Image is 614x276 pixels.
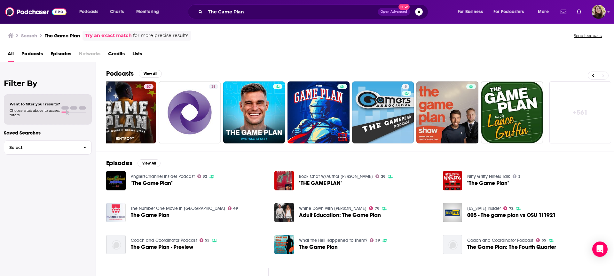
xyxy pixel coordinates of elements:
[233,207,238,210] span: 49
[75,7,106,17] button: open menu
[4,79,92,88] h2: Filter By
[467,244,556,250] a: The Game Plan: The Fourth Quarter
[5,6,67,18] img: Podchaser - Follow, Share and Rate Podcasts
[132,7,167,17] button: open menu
[106,171,126,190] img: "The Game Plan"
[592,241,608,257] div: Open Intercom Messenger
[228,206,238,210] a: 49
[538,7,549,16] span: More
[398,4,410,10] span: New
[85,32,132,39] a: Try an exact match
[21,49,43,62] a: Podcasts
[79,49,100,62] span: Networks
[542,239,546,242] span: 55
[194,4,434,19] div: Search podcasts, credits, & more...
[574,6,584,17] a: Show notifications dropdown
[200,238,210,242] a: 55
[489,7,533,17] button: open menu
[453,7,491,17] button: open menu
[443,235,462,254] img: The Game Plan: The Fourth Quarter
[106,159,161,167] a: EpisodesView All
[211,84,216,90] span: 31
[106,235,126,254] a: The Game Plan - Preview
[467,174,510,179] a: Nitty Gritty Niners Talk
[106,70,134,78] h2: Podcasts
[443,171,462,190] img: "The Game Plan"
[533,7,557,17] button: open menu
[405,84,407,90] span: 5
[139,70,162,78] button: View All
[299,212,381,218] a: Adult Education: The Game Plan
[4,130,92,136] p: Saved Searches
[536,238,546,242] a: 55
[10,108,60,117] span: Choose a tab above to access filters.
[106,7,128,17] a: Charts
[370,238,380,242] a: 39
[197,174,207,178] a: 32
[209,84,218,89] a: 31
[375,174,385,178] a: 26
[131,212,169,218] a: The Game Plan
[21,33,37,39] h3: Search
[144,84,153,89] a: 57
[203,175,207,178] span: 32
[375,207,379,210] span: 76
[133,32,188,39] span: for more precise results
[299,244,338,250] span: The Game Plan
[131,244,193,250] a: The Game Plan - Preview
[51,49,71,62] a: Episodes
[45,33,80,39] h3: The Game Plan
[274,203,294,222] img: Adult Education: The Game Plan
[299,238,367,243] a: What the Hell Happened to Them?
[572,33,604,38] button: Send feedback
[138,159,161,167] button: View All
[4,145,78,149] span: Select
[513,174,521,178] a: 3
[274,235,294,254] img: The Game Plan
[131,174,195,179] a: AnglersChannel Insider Podcast
[131,180,173,186] a: "The Game Plan"
[146,84,151,90] span: 57
[299,180,342,186] a: "THE GAME PLAN"
[106,203,126,222] img: The Game Plan
[299,174,373,179] a: Book Chat W/Author Vivian E. Moore
[10,102,60,106] span: Want to filter your results?
[136,7,159,16] span: Monitoring
[131,238,197,243] a: Coach and Coordinator Podcast
[467,206,501,211] a: Michigan Insider
[106,159,132,167] h2: Episodes
[549,81,611,143] a: +561
[558,6,569,17] a: Show notifications dropdown
[375,239,380,242] span: 39
[352,81,414,143] a: 5
[106,70,162,78] a: PodcastsView All
[518,175,521,178] span: 3
[108,49,125,62] a: Credits
[509,207,513,210] span: 72
[132,49,142,62] span: Lists
[503,206,513,210] a: 72
[402,84,409,89] a: 5
[378,8,410,16] button: Open AdvancedNew
[443,203,462,222] a: 005 - The game plan vs OSU 111921
[467,212,556,218] a: 005 - The game plan vs OSU 111921
[381,175,385,178] span: 26
[274,171,294,190] a: "THE GAME PLAN"
[381,10,407,13] span: Open Advanced
[467,238,533,243] a: Coach and Coordinator Podcast
[8,49,14,62] a: All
